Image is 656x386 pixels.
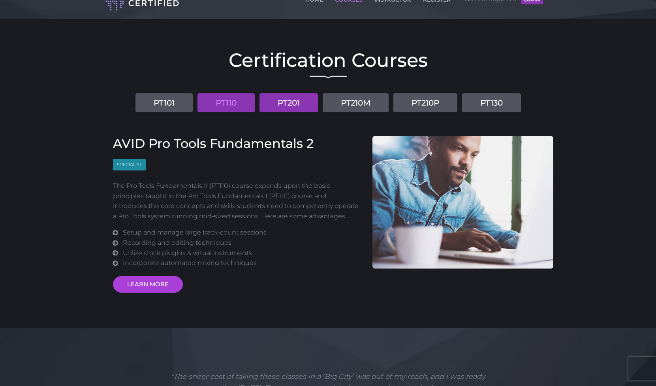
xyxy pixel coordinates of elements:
a: PT101 [135,93,193,112]
a: PT130 [462,93,521,112]
h3: AVID Pro Tools Fundamentals 2 [113,136,361,151]
span: Specialist [113,159,146,170]
img: AVID Pro Tools Fundamentals 2 Course [372,136,553,269]
li: Incorporate automated mixing techniques [123,258,361,268]
img: decorative line [310,76,347,79]
li: Recording and editing techniques [123,238,361,248]
a: LEARN MORE [113,276,183,293]
h2: Certification Courses [103,51,553,70]
p: The Pro Tools Fundamentals II (PT110) course expands upon the basic principles taught in the Pro ... [113,181,361,221]
li: Utilize stock plugins & virtual instruments [123,248,361,258]
li: Setup and manage large track-count sessions [123,227,361,238]
a: PT210M [323,93,389,112]
a: PT201 [259,93,318,112]
a: PT210P [393,93,457,112]
a: PT110 [197,93,255,112]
